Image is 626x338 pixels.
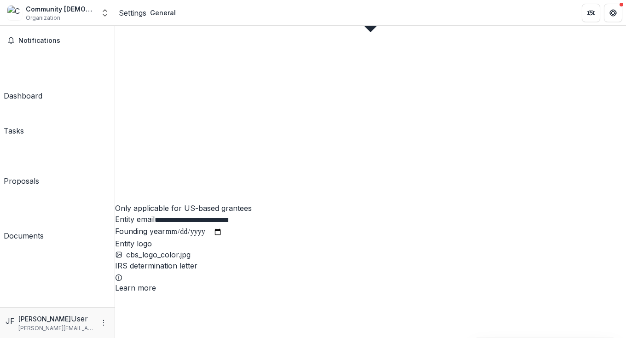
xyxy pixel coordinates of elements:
a: Settings [119,7,146,18]
label: Founding year [115,227,165,236]
button: More [98,317,109,328]
p: cbs_logo_color.jpg [126,249,191,260]
button: Get Help [604,4,622,22]
a: Dashboard [4,52,42,101]
label: Entity logo [115,239,152,248]
button: Partners [582,4,600,22]
span: Organization [26,14,60,22]
div: Community [DEMOGRAPHIC_DATA] Study [26,4,95,14]
div: Documents [4,230,44,241]
a: Proposals [4,140,39,186]
label: IRS determination letter [115,261,197,270]
div: Dashboard [4,90,42,101]
a: Learn more [115,283,156,292]
p: [PERSON_NAME] [18,314,71,324]
img: Community Bible Study [7,6,22,20]
div: Only applicable for US-based grantees [115,203,626,214]
nav: breadcrumb [119,6,180,19]
p: [PERSON_NAME][EMAIL_ADDRESS][PERSON_NAME][DOMAIN_NAME] [18,324,94,332]
a: Documents [4,190,44,241]
button: Open entity switcher [99,4,111,22]
div: Proposals [4,175,39,186]
div: General [150,8,176,17]
div: Tasks [4,125,24,136]
button: Notifications [4,33,111,48]
span: Notifications [18,37,107,45]
p: User [71,313,88,324]
div: James Ferrier [6,315,15,326]
label: Entity email [115,215,155,224]
a: Tasks [4,105,24,136]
